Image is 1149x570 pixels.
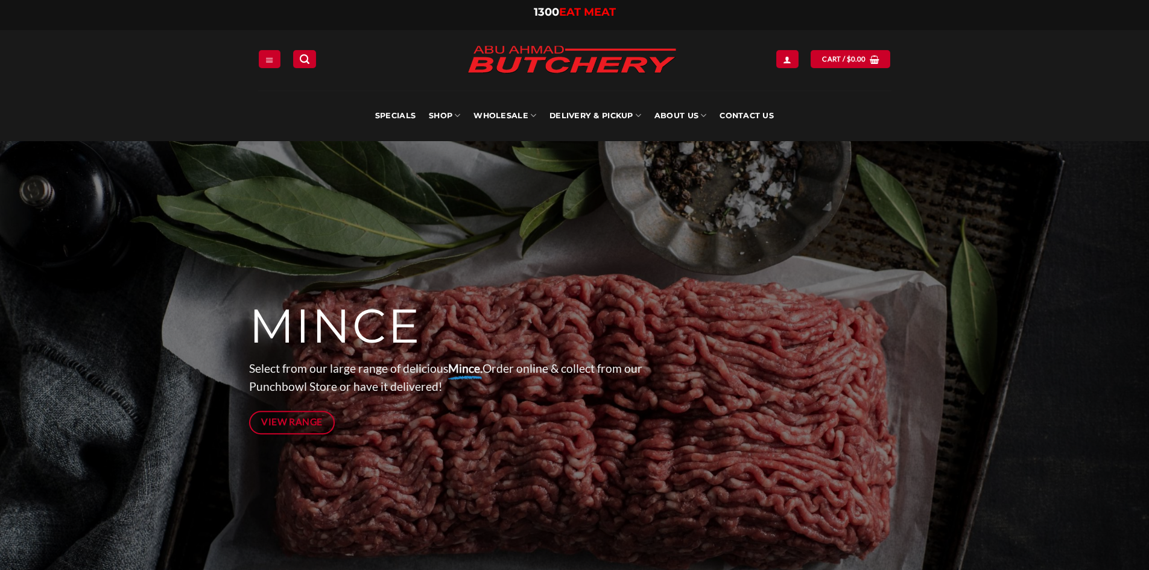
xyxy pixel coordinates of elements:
[457,37,686,83] img: Abu Ahmad Butchery
[429,90,460,141] a: SHOP
[534,5,559,19] span: 1300
[847,54,851,65] span: $
[720,90,774,141] a: Contact Us
[249,297,421,355] span: MINCE
[448,361,483,375] strong: Mince.
[473,90,536,141] a: Wholesale
[654,90,706,141] a: About Us
[811,50,890,68] a: View cart
[559,5,616,19] span: EAT MEAT
[776,50,798,68] a: Login
[549,90,641,141] a: Delivery & Pickup
[293,50,316,68] a: Search
[847,55,866,63] bdi: 0.00
[822,54,866,65] span: Cart /
[249,361,642,394] span: Select from our large range of delicious Order online & collect from our Punchbowl Store or have ...
[259,50,280,68] a: Menu
[375,90,416,141] a: Specials
[249,411,335,434] a: View Range
[534,5,616,19] a: 1300EAT MEAT
[261,414,323,429] span: View Range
